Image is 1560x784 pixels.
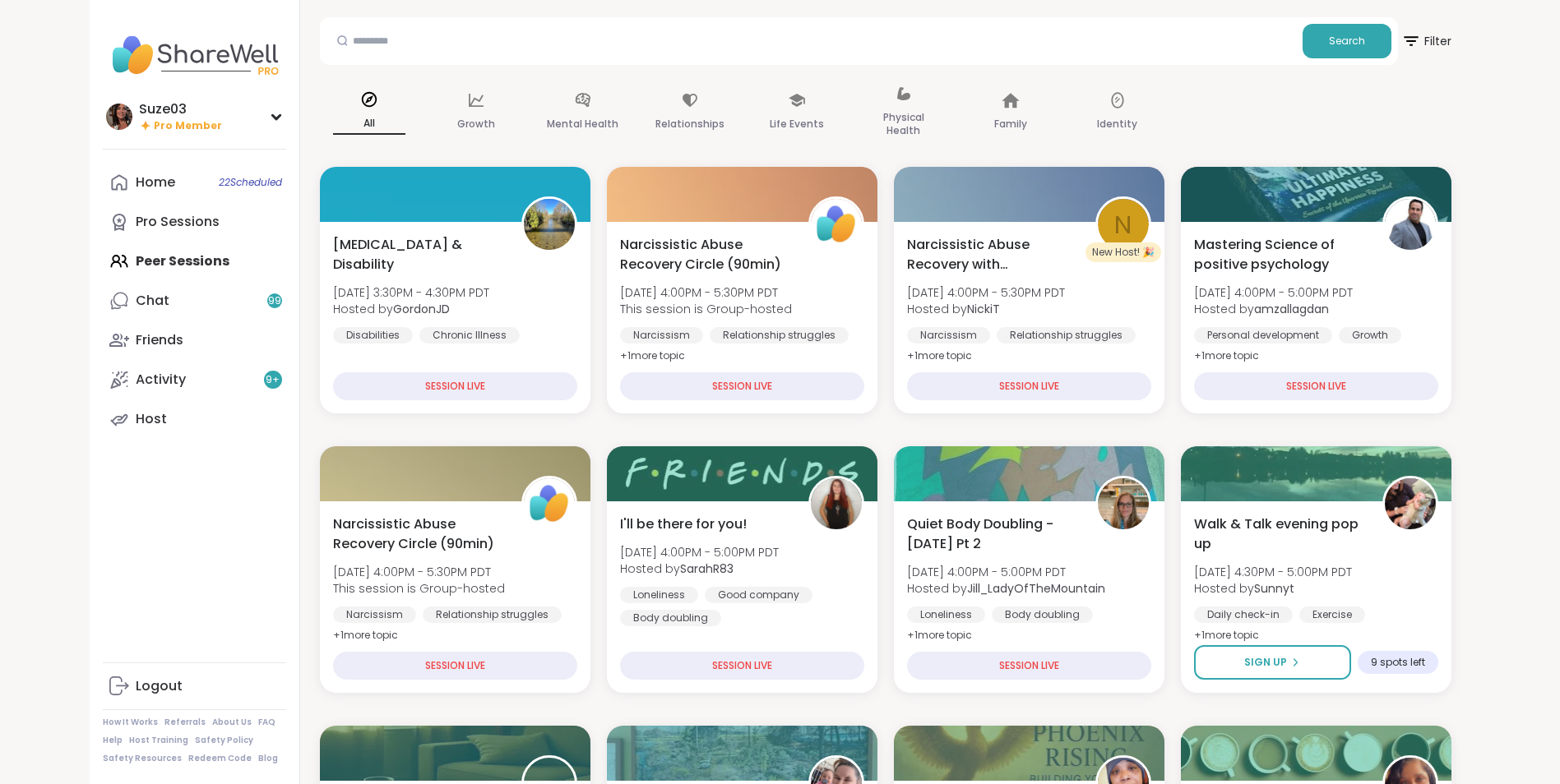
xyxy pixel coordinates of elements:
[1194,514,1364,554] span: Walk & Talk evening pop up
[620,327,703,344] div: Narcissism
[103,360,286,399] a: Activity9+
[188,753,252,764] a: Redeem Code
[907,606,985,623] div: Loneliness
[393,301,450,317] b: GordonJD
[1194,564,1352,580] span: [DATE] 4:30PM - 5:00PM PDT
[1254,301,1329,317] b: amzallagdan
[1401,17,1451,65] button: Filter
[620,610,721,626] div: Body doubling
[333,372,577,400] div: SESSION LIVE
[333,327,413,344] div: Disabilities
[103,202,286,242] a: Pro Sessions
[139,100,222,118] div: Suze03
[547,114,618,134] p: Mental Health
[136,173,175,191] div: Home
[1194,284,1353,301] span: [DATE] 4:00PM - 5:00PM PDT
[333,301,489,317] span: Hosted by
[258,753,278,764] a: Blog
[1329,34,1365,48] span: Search
[136,410,167,428] div: Host
[103,321,286,360] a: Friends
[333,235,503,274] span: [MEDICAL_DATA] & Disability
[620,235,790,274] span: Narcissistic Abuse Recovery Circle (90min)
[423,606,562,623] div: Relationship struggles
[967,580,1105,597] b: Jill_LadyOfTheMountain
[333,284,489,301] span: [DATE] 3:30PM - 4:30PM PDT
[333,580,505,597] span: This session is Group-hosted
[103,399,286,439] a: Host
[103,735,123,746] a: Help
[1244,655,1287,670] span: Sign Up
[136,371,186,389] div: Activity
[1194,580,1352,597] span: Hosted by
[103,717,158,728] a: How It Works
[268,294,281,308] span: 99
[103,753,182,764] a: Safety Resources
[1086,242,1161,262] div: New Host! 🎉
[620,301,792,317] span: This session is Group-hosted
[811,199,862,250] img: ShareWell
[103,26,286,84] img: ShareWell Nav Logo
[994,114,1027,134] p: Family
[868,108,940,141] p: Physical Health
[1303,24,1391,58] button: Search
[333,606,416,623] div: Narcissism
[103,163,286,202] a: Home22Scheduled
[219,176,282,189] span: 22 Scheduled
[266,373,280,387] span: 9 +
[1194,372,1438,400] div: SESSION LIVE
[620,372,864,400] div: SESSION LIVE
[907,327,990,344] div: Narcissism
[655,114,724,134] p: Relationships
[1194,645,1351,680] button: Sign Up
[333,113,405,135] p: All
[620,514,747,534] span: I'll be there for you!
[710,327,849,344] div: Relationship struggles
[1194,235,1364,274] span: Mastering Science of positive psychology
[419,327,520,344] div: Chronic Illness
[997,327,1136,344] div: Relationship struggles
[907,514,1077,554] span: Quiet Body Doubling -[DATE] Pt 2
[770,114,824,134] p: Life Events
[129,735,188,746] a: Host Training
[524,478,575,529] img: ShareWell
[620,652,864,680] div: SESSION LIVE
[164,717,206,728] a: Referrals
[1299,606,1365,623] div: Exercise
[907,301,1065,317] span: Hosted by
[1401,21,1451,61] span: Filter
[106,104,132,130] img: Suze03
[1114,205,1132,244] span: N
[620,544,779,560] span: [DATE] 4:00PM - 5:00PM PDT
[524,199,575,250] img: GordonJD
[136,213,220,231] div: Pro Sessions
[154,119,222,133] span: Pro Member
[967,301,1000,317] b: NickiT
[811,478,862,529] img: SarahR83
[1339,327,1401,344] div: Growth
[1194,606,1293,623] div: Daily check-in
[136,292,169,310] div: Chat
[1254,580,1294,597] b: Sunnyt
[195,735,253,746] a: Safety Policy
[457,114,495,134] p: Growth
[258,717,275,728] a: FAQ
[103,666,286,706] a: Logout
[103,281,286,321] a: Chat99
[620,560,779,577] span: Hosted by
[620,587,698,603] div: Loneliness
[992,606,1093,623] div: Body doubling
[333,564,505,580] span: [DATE] 4:00PM - 5:30PM PDT
[680,560,734,577] b: SarahR83
[212,717,252,728] a: About Us
[705,587,812,603] div: Good company
[907,564,1105,580] span: [DATE] 4:00PM - 5:00PM PDT
[1194,301,1353,317] span: Hosted by
[907,580,1105,597] span: Hosted by
[907,372,1151,400] div: SESSION LIVE
[136,677,183,695] div: Logout
[333,514,503,554] span: Narcissistic Abuse Recovery Circle (90min)
[1385,199,1436,250] img: amzallagdan
[907,235,1077,274] span: Narcissistic Abuse Recovery with [DEMOGRAPHIC_DATA]
[907,284,1065,301] span: [DATE] 4:00PM - 5:30PM PDT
